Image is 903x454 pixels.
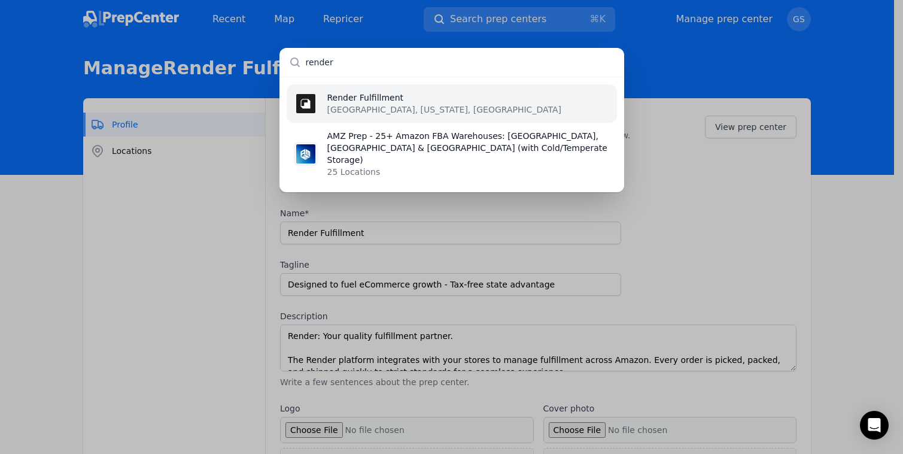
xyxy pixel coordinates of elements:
div: Open Intercom Messenger [860,411,889,440]
p: 25 Locations [327,166,610,178]
input: Search prep centers... [279,48,624,77]
img: Render Fulfillment [296,94,315,113]
p: Render Fulfillment [327,92,561,104]
img: AMZ Prep - 25+ Amazon FBA Warehouses: US, Canada & UK (with Cold/Temperate Storage) [296,144,315,164]
p: AMZ Prep - 25+ Amazon FBA Warehouses: [GEOGRAPHIC_DATA], [GEOGRAPHIC_DATA] & [GEOGRAPHIC_DATA] (w... [327,130,610,166]
p: [GEOGRAPHIC_DATA], [US_STATE], [GEOGRAPHIC_DATA] [327,104,561,116]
